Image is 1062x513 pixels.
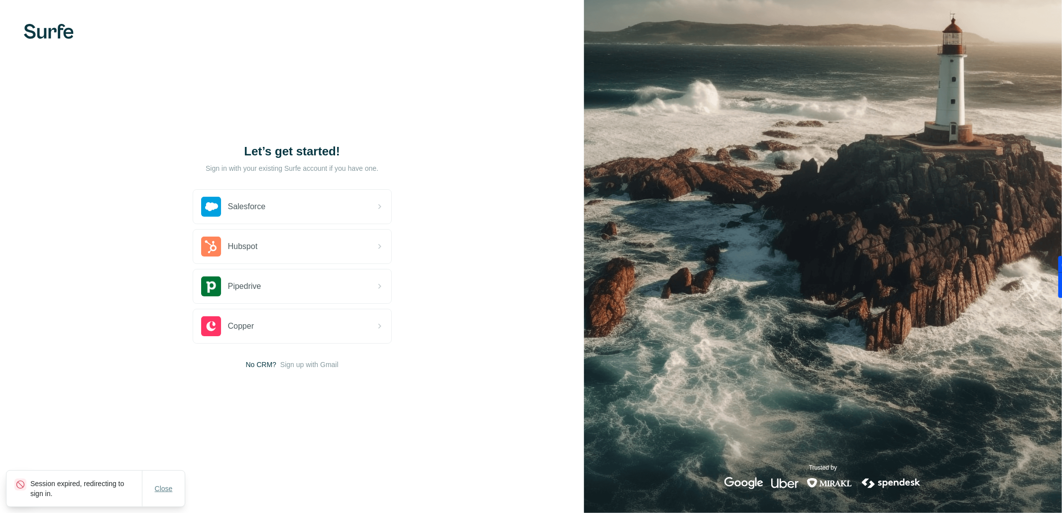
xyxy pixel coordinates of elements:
img: pipedrive's logo [201,276,221,296]
span: Pipedrive [228,280,261,292]
img: google's logo [724,477,763,489]
span: No CRM? [245,360,276,370]
img: spendesk's logo [860,477,922,489]
h1: Let’s get started! [193,143,392,159]
img: hubspot's logo [201,237,221,256]
img: uber's logo [771,477,799,489]
p: Session expired, redirecting to sign in. [30,479,142,499]
p: Sign in with your existing Surfe account if you have one. [206,163,378,173]
span: Copper [228,320,254,332]
span: Salesforce [228,201,266,213]
img: salesforce's logo [201,197,221,217]
button: Close [148,480,180,498]
span: Hubspot [228,241,258,253]
button: Sign up with Gmail [280,360,339,370]
span: Close [155,484,173,494]
img: copper's logo [201,316,221,336]
img: Surfe's logo [24,24,74,39]
p: Trusted by [809,463,837,472]
img: mirakl's logo [807,477,852,489]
